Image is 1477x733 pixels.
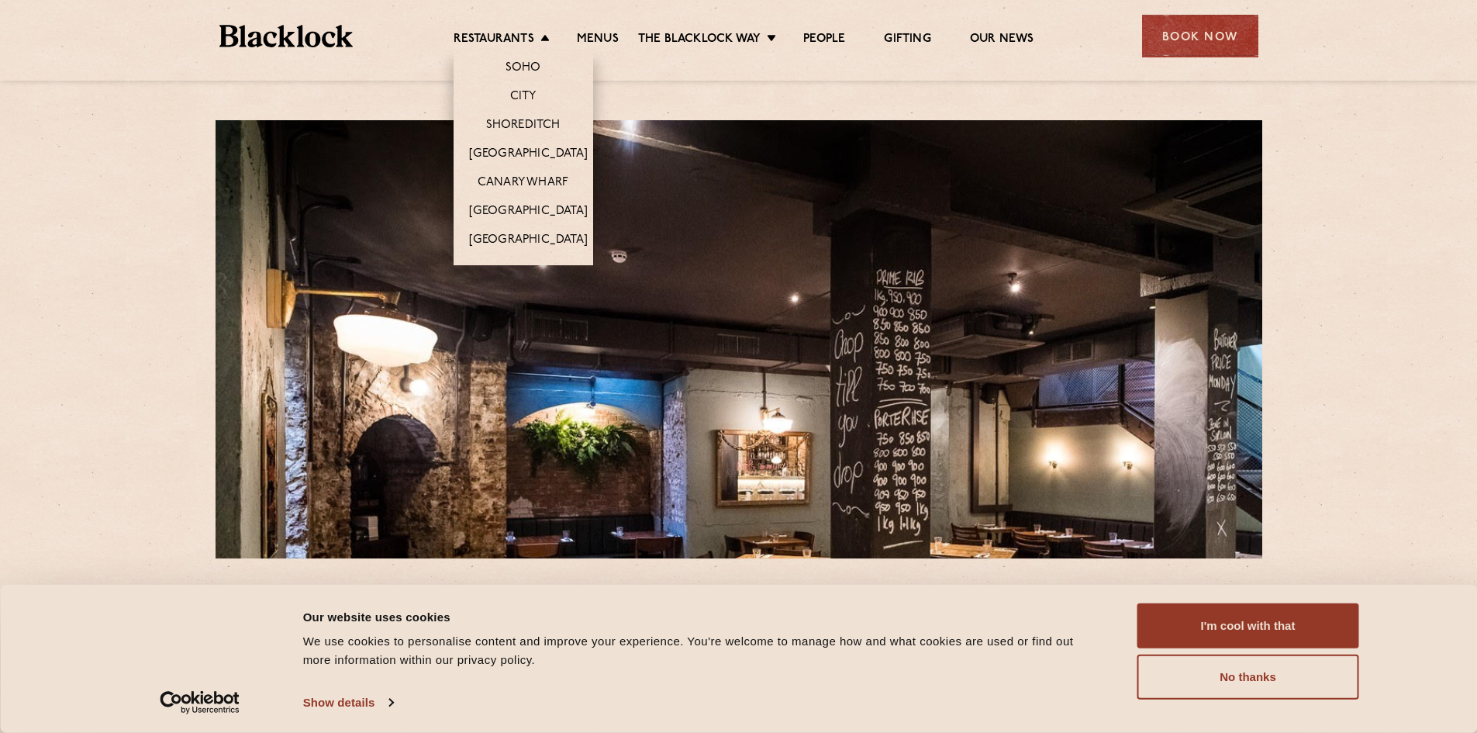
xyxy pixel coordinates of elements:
[469,147,588,164] a: [GEOGRAPHIC_DATA]
[577,32,619,49] a: Menus
[478,175,568,192] a: Canary Wharf
[506,61,541,78] a: Soho
[454,32,534,49] a: Restaurants
[303,607,1103,626] div: Our website uses cookies
[638,32,761,49] a: The Blacklock Way
[1137,603,1359,648] button: I'm cool with that
[303,632,1103,669] div: We use cookies to personalise content and improve your experience. You're welcome to manage how a...
[884,32,930,49] a: Gifting
[510,89,537,106] a: City
[803,32,845,49] a: People
[219,25,354,47] img: BL_Textured_Logo-footer-cropped.svg
[132,691,267,714] a: Usercentrics Cookiebot - opens in a new window
[469,233,588,250] a: [GEOGRAPHIC_DATA]
[303,691,393,714] a: Show details
[1137,655,1359,700] button: No thanks
[970,32,1034,49] a: Our News
[1142,15,1258,57] div: Book Now
[486,118,561,135] a: Shoreditch
[469,204,588,221] a: [GEOGRAPHIC_DATA]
